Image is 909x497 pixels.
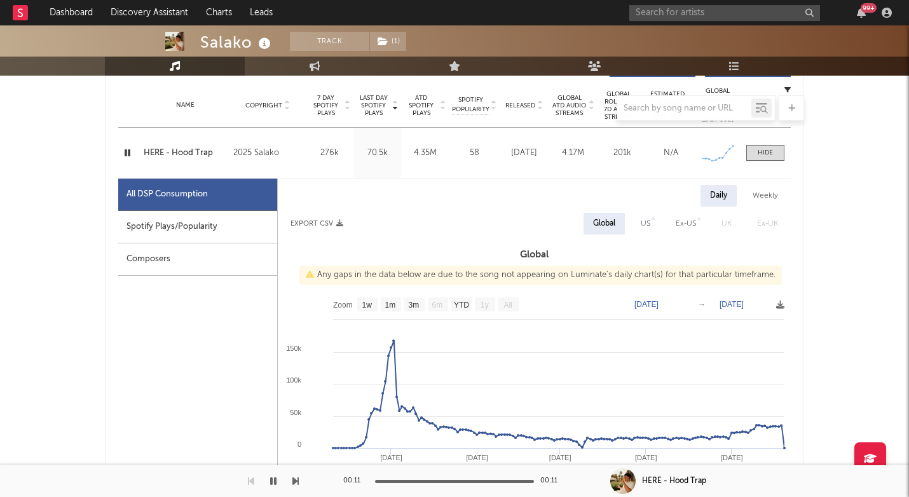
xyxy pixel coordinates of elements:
[200,32,274,53] div: Salako
[698,300,706,309] text: →
[118,243,277,276] div: Composers
[861,3,877,13] div: 99 +
[503,147,545,160] div: [DATE]
[290,32,369,51] button: Track
[286,344,301,352] text: 150k
[552,147,594,160] div: 4.17M
[126,187,208,202] div: All DSP Consumption
[601,90,636,121] span: Global Rolling 7D Audio Streams
[617,104,751,114] input: Search by song name or URL
[635,454,657,461] text: [DATE]
[743,185,788,207] div: Weekly
[290,220,343,228] button: Export CSV
[481,301,489,310] text: 1y
[333,301,353,310] text: Zoom
[650,90,685,121] span: Estimated % Playlist Streams Last Day
[357,147,398,160] div: 70.5k
[503,301,512,310] text: All
[721,454,743,461] text: [DATE]
[286,376,301,384] text: 100k
[343,473,369,489] div: 00:11
[857,8,866,18] button: 99+
[699,86,737,125] div: Global Streaming Trend (Last 60D)
[404,147,446,160] div: 4.35M
[641,216,650,231] div: US
[409,301,420,310] text: 3m
[309,147,350,160] div: 276k
[357,94,390,117] span: Last Day Spotify Plays
[466,454,488,461] text: [DATE]
[299,266,782,285] div: Any gaps in the data below are due to the song not appearing on Luminate's daily chart(s) for tha...
[290,409,301,416] text: 50k
[720,300,744,309] text: [DATE]
[297,440,301,448] text: 0
[549,454,571,461] text: [DATE]
[650,147,692,160] div: N/A
[593,216,615,231] div: Global
[144,147,227,160] a: HERE - Hood Trap
[452,147,496,160] div: 58
[118,211,277,243] div: Spotify Plays/Popularity
[309,94,343,117] span: 7 Day Spotify Plays
[385,301,396,310] text: 1m
[552,94,587,117] span: Global ATD Audio Streams
[676,216,696,231] div: Ex-US
[362,301,372,310] text: 1w
[634,300,659,309] text: [DATE]
[369,32,407,51] span: ( 1 )
[601,147,643,160] div: 201k
[233,146,303,161] div: 2025 Salako
[118,179,277,211] div: All DSP Consumption
[404,94,438,117] span: ATD Spotify Plays
[278,247,791,262] h3: Global
[454,301,469,310] text: YTD
[701,185,737,207] div: Daily
[370,32,406,51] button: (1)
[380,454,402,461] text: [DATE]
[642,475,706,487] div: HERE - Hood Trap
[432,301,443,310] text: 6m
[540,473,566,489] div: 00:11
[629,5,820,21] input: Search for artists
